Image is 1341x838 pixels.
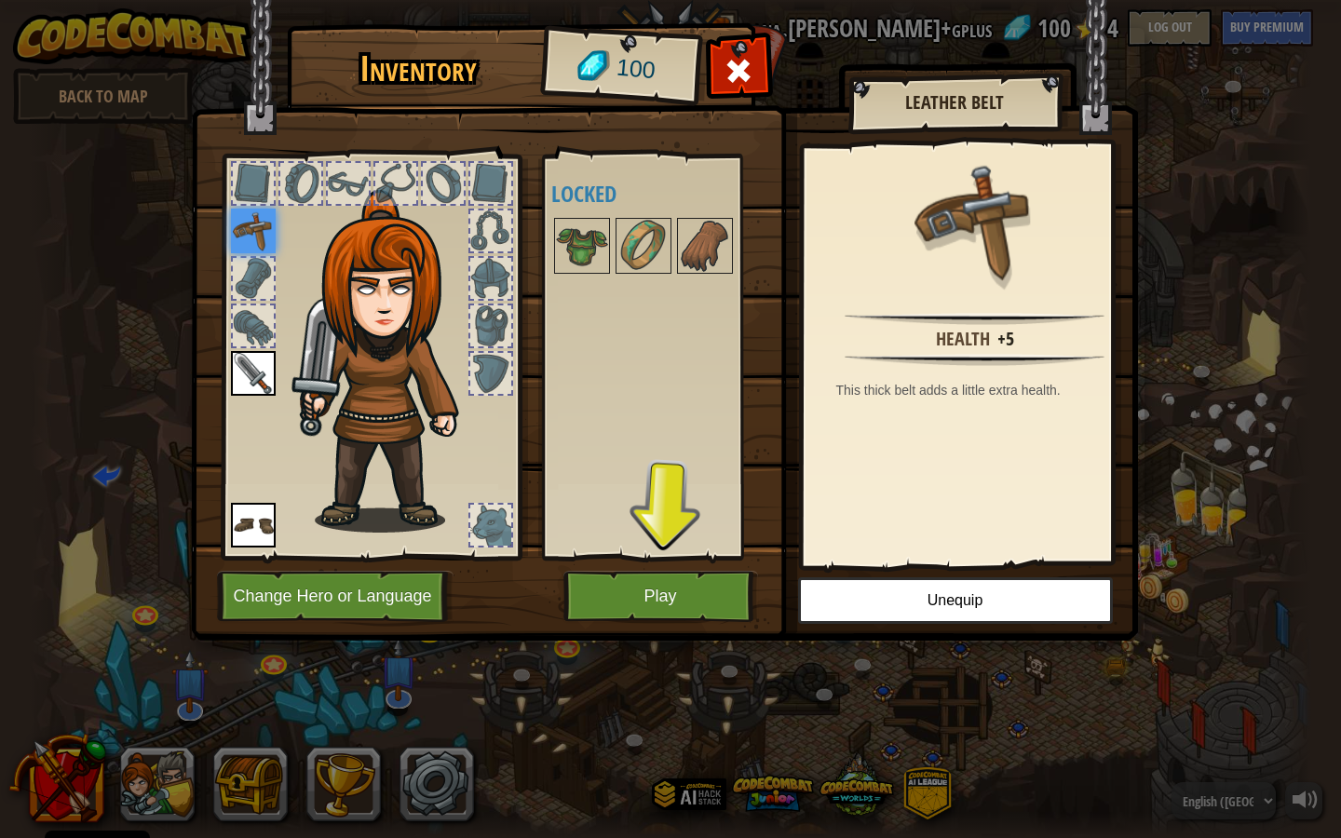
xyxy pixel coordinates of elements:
img: portrait.png [914,160,1036,281]
h4: Locked [551,182,785,206]
span: 100 [615,51,657,88]
img: hair_f2.png [291,190,492,533]
img: portrait.png [231,503,276,547]
div: Health [936,326,990,353]
img: portrait.png [231,209,276,253]
button: Change Hero or Language [217,571,454,622]
img: hr.png [845,313,1104,325]
img: portrait.png [617,220,670,272]
h1: Inventory [300,49,537,88]
img: hr.png [845,354,1104,366]
img: portrait.png [556,220,608,272]
button: Play [563,571,758,622]
button: Unequip [798,577,1113,624]
h2: Leather Belt [867,92,1042,113]
img: portrait.png [679,220,731,272]
div: This thick belt adds a little extra health. [836,381,1123,399]
img: portrait.png [231,351,276,396]
div: +5 [997,326,1014,353]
